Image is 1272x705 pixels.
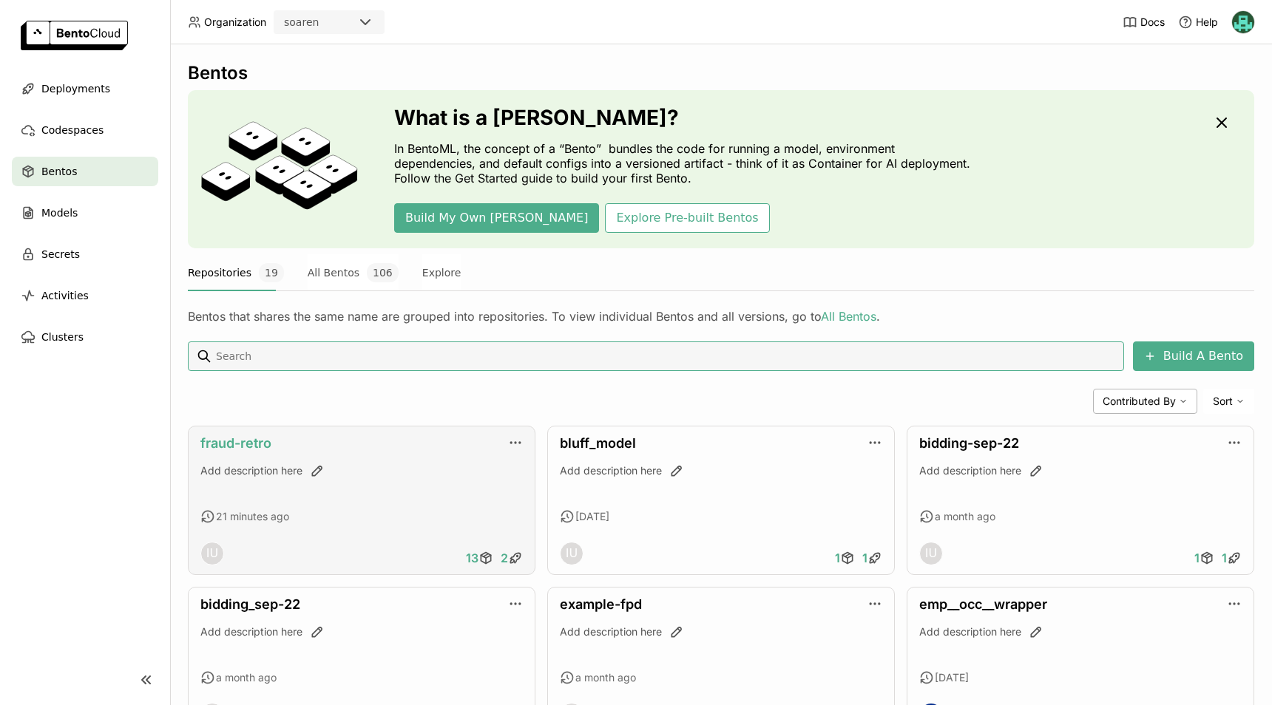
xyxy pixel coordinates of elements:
[12,198,158,228] a: Models
[12,74,158,103] a: Deployments
[394,106,978,129] h3: What is a [PERSON_NAME]?
[200,435,271,451] a: fraud-retro
[835,551,840,565] span: 1
[214,344,1118,368] input: Search
[41,204,78,222] span: Models
[501,551,508,565] span: 2
[12,239,158,269] a: Secrets
[1140,16,1165,29] span: Docs
[466,551,478,565] span: 13
[935,510,995,523] span: a month ago
[204,16,266,29] span: Organization
[1123,15,1165,30] a: Docs
[308,254,399,291] button: All Bentos
[862,551,867,565] span: 1
[41,163,77,180] span: Bentos
[560,435,636,451] a: bluff_model
[1103,395,1176,408] span: Contributed By
[1222,551,1227,565] span: 1
[1232,11,1254,33] img: Nhan Le
[919,463,1242,478] div: Add description here
[919,596,1047,612] a: emp__occ__wrapper
[188,254,284,291] button: Repositories
[831,543,859,573] a: 1
[919,435,1019,451] a: bidding-sep-22
[12,281,158,310] a: Activities
[12,115,158,145] a: Codespaces
[284,15,319,30] div: soaren
[859,543,886,573] a: 1
[41,80,110,98] span: Deployments
[560,624,882,639] div: Add description here
[497,543,527,573] a: 2
[216,671,277,684] span: a month ago
[821,309,876,324] a: All Bentos
[12,322,158,352] a: Clusters
[41,287,89,304] span: Activities
[1194,551,1200,565] span: 1
[200,624,523,639] div: Add description here
[1218,543,1245,573] a: 1
[1093,389,1197,414] div: Contributed By
[575,671,636,684] span: a month ago
[41,121,104,139] span: Codespaces
[575,510,609,523] span: [DATE]
[1191,543,1218,573] a: 1
[919,542,943,565] div: Internal User
[1178,15,1218,30] div: Help
[560,463,882,478] div: Add description here
[200,120,359,218] img: cover onboarding
[394,141,978,185] p: In BentoML, the concept of a “Bento” bundles the code for running a model, environment dependenci...
[919,624,1242,639] div: Add description here
[935,671,969,684] span: [DATE]
[561,542,583,565] div: IU
[560,596,642,612] a: example-fpd
[367,263,399,282] span: 106
[605,203,769,233] button: Explore Pre-built Bentos
[1133,341,1254,371] button: Build A Bento
[394,203,599,233] button: Build My Own [PERSON_NAME]
[200,463,523,478] div: Add description here
[920,542,942,565] div: IU
[422,254,461,291] button: Explore
[12,157,158,186] a: Bentos
[200,542,224,565] div: Internal User
[462,543,497,573] a: 13
[560,542,583,565] div: Internal User
[201,542,223,565] div: IU
[216,510,289,523] span: 21 minutes ago
[21,21,128,50] img: logo
[1213,395,1233,408] span: Sort
[41,245,80,263] span: Secrets
[1203,389,1254,414] div: Sort
[200,596,300,612] a: bidding_sep-22
[41,328,84,346] span: Clusters
[320,16,322,30] input: Selected soaren.
[1196,16,1218,29] span: Help
[259,263,284,282] span: 19
[188,62,1254,84] div: Bentos
[188,309,1254,324] div: Bentos that shares the same name are grouped into repositories. To view individual Bentos and all...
